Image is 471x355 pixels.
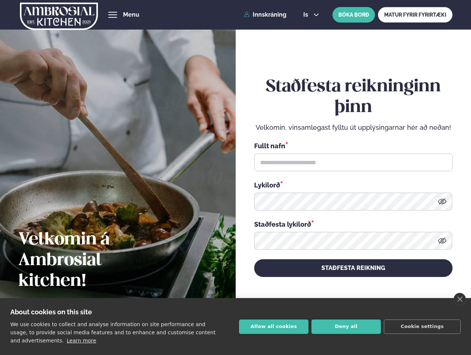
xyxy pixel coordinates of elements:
[239,319,308,334] button: Allow all cookies
[454,293,466,305] a: close
[10,321,215,344] p: We use cookies to collect and analyse information on site performance and usage, to provide socia...
[20,1,98,31] img: logo
[10,308,92,316] strong: About cookies on this site
[18,230,172,292] h2: Velkomin á Ambrosial kitchen!
[254,77,453,118] h2: Staðfesta reikninginn þinn
[332,7,375,23] button: BÓKA BORÐ
[384,319,461,334] button: Cookie settings
[254,259,453,277] button: STAÐFESTA REIKNING
[254,123,453,132] p: Velkomin, vinsamlegast fylltu út upplýsingarnar hér að neðan!
[244,11,286,18] a: Innskráning
[303,12,310,18] span: is
[297,12,325,18] button: is
[378,7,453,23] a: MATUR FYRIR FYRIRTÆKI
[254,141,453,151] div: Fullt nafn
[67,338,96,344] a: Learn more
[108,10,117,19] button: hamburger
[311,319,381,334] button: Deny all
[254,219,453,229] div: Staðfesta lykilorð
[254,180,453,190] div: Lykilorð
